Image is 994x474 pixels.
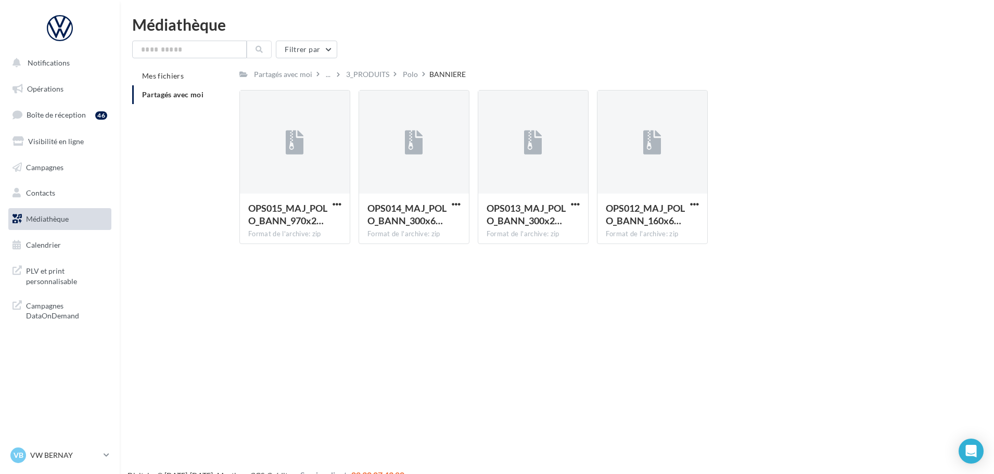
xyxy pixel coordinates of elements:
[248,202,327,226] span: OPS015_MAJ_POLO_BANN_970x250.zip
[26,162,63,171] span: Campagnes
[26,188,55,197] span: Contacts
[142,71,184,80] span: Mes fichiers
[27,84,63,93] span: Opérations
[6,182,113,204] a: Contacts
[6,234,113,256] a: Calendrier
[14,450,23,460] span: VB
[487,202,566,226] span: OPS013_MAJ_POLO_BANN_300x250.zip
[6,157,113,178] a: Campagnes
[6,78,113,100] a: Opérations
[248,229,341,239] div: Format de l'archive: zip
[606,202,685,226] span: OPS012_MAJ_POLO_BANN_160x600.zip
[959,439,984,464] div: Open Intercom Messenger
[142,90,203,99] span: Partagés avec moi
[254,69,312,80] div: Partagés avec moi
[27,110,86,119] span: Boîte de réception
[95,111,107,120] div: 46
[6,52,109,74] button: Notifications
[487,229,580,239] div: Format de l'archive: zip
[6,260,113,290] a: PLV et print personnalisable
[403,69,418,80] div: Polo
[28,58,70,67] span: Notifications
[6,294,113,325] a: Campagnes DataOnDemand
[367,229,461,239] div: Format de l'archive: zip
[132,17,982,32] div: Médiathèque
[8,445,111,465] a: VB VW BERNAY
[6,208,113,230] a: Médiathèque
[26,240,61,249] span: Calendrier
[429,69,466,80] div: BANNIERE
[30,450,99,460] p: VW BERNAY
[324,67,333,82] div: ...
[367,202,447,226] span: OPS014_MAJ_POLO_BANN_300x600.zip
[276,41,337,58] button: Filtrer par
[28,137,84,146] span: Visibilité en ligne
[26,264,107,286] span: PLV et print personnalisable
[346,69,389,80] div: 3_PRODUITS
[6,104,113,126] a: Boîte de réception46
[26,214,69,223] span: Médiathèque
[6,131,113,152] a: Visibilité en ligne
[606,229,699,239] div: Format de l'archive: zip
[26,299,107,321] span: Campagnes DataOnDemand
